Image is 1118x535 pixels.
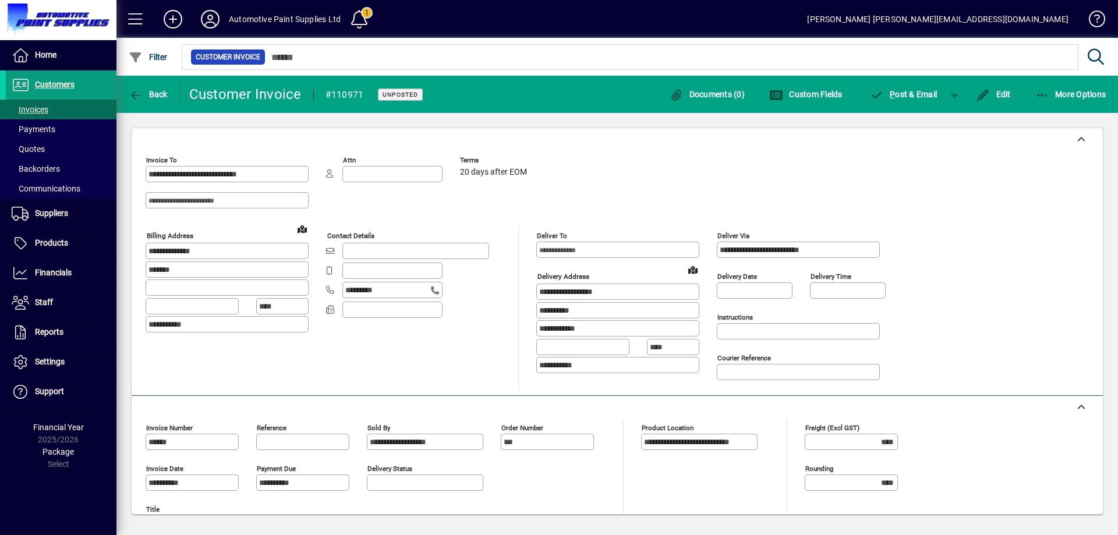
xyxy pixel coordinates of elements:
app-page-header-button: Back [116,84,181,105]
span: Settings [35,357,65,366]
span: Home [35,50,56,59]
a: Home [6,41,116,70]
a: Staff [6,288,116,317]
span: Quotes [12,144,45,154]
button: Custom Fields [766,84,845,105]
a: Backorders [6,159,116,179]
mat-label: Sold by [367,424,390,432]
mat-label: Freight (excl GST) [805,424,859,432]
mat-label: Instructions [717,313,753,321]
mat-label: Deliver via [717,232,749,240]
mat-label: Delivery date [717,272,757,281]
button: Back [126,84,171,105]
mat-label: Courier Reference [717,354,771,362]
a: View on map [293,219,312,238]
mat-label: Deliver To [537,232,567,240]
span: Suppliers [35,208,68,218]
a: Financials [6,258,116,288]
span: More Options [1035,90,1106,99]
span: Invoices [12,105,48,114]
mat-label: Delivery time [811,272,851,281]
div: [PERSON_NAME] [PERSON_NAME][EMAIL_ADDRESS][DOMAIN_NAME] [807,10,1069,29]
button: Post & Email [864,84,943,105]
span: Communications [12,184,80,193]
span: 20 days after EOM [460,168,527,177]
mat-label: Title [146,505,160,513]
span: Financial Year [33,423,84,432]
mat-label: Delivery status [367,465,412,473]
span: Documents (0) [669,90,745,99]
span: Support [35,387,64,396]
a: Reports [6,318,116,347]
span: Backorders [12,164,60,173]
span: Staff [35,297,53,307]
mat-label: Reference [257,424,286,432]
a: Quotes [6,139,116,159]
button: Edit [973,84,1014,105]
span: Customers [35,80,75,89]
span: Package [43,447,74,456]
div: Automotive Paint Supplies Ltd [229,10,341,29]
span: Back [129,90,168,99]
div: Customer Invoice [189,85,302,104]
a: Support [6,377,116,406]
button: Profile [192,9,229,30]
span: Products [35,238,68,247]
a: View on map [684,260,702,279]
mat-label: Product location [642,424,694,432]
mat-label: Order number [501,424,543,432]
button: Documents (0) [666,84,748,105]
button: Add [154,9,192,30]
a: Payments [6,119,116,139]
mat-label: Attn [343,156,356,164]
span: Financials [35,268,72,277]
button: Filter [126,47,171,68]
span: Unposted [383,91,418,98]
a: Settings [6,348,116,377]
span: Terms [460,157,530,164]
span: P [890,90,895,99]
button: More Options [1032,84,1109,105]
div: #110971 [326,86,364,104]
a: Products [6,229,116,258]
mat-label: Rounding [805,465,833,473]
a: Invoices [6,100,116,119]
span: Filter [129,52,168,62]
mat-label: Invoice To [146,156,177,164]
a: Knowledge Base [1080,2,1103,40]
a: Suppliers [6,199,116,228]
span: Custom Fields [769,90,843,99]
span: Customer Invoice [196,51,260,63]
span: ost & Email [870,90,937,99]
span: Edit [976,90,1011,99]
mat-label: Payment due [257,465,296,473]
mat-label: Invoice date [146,465,183,473]
span: Reports [35,327,63,336]
span: Payments [12,125,55,134]
a: Communications [6,179,116,199]
mat-label: Invoice number [146,424,193,432]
